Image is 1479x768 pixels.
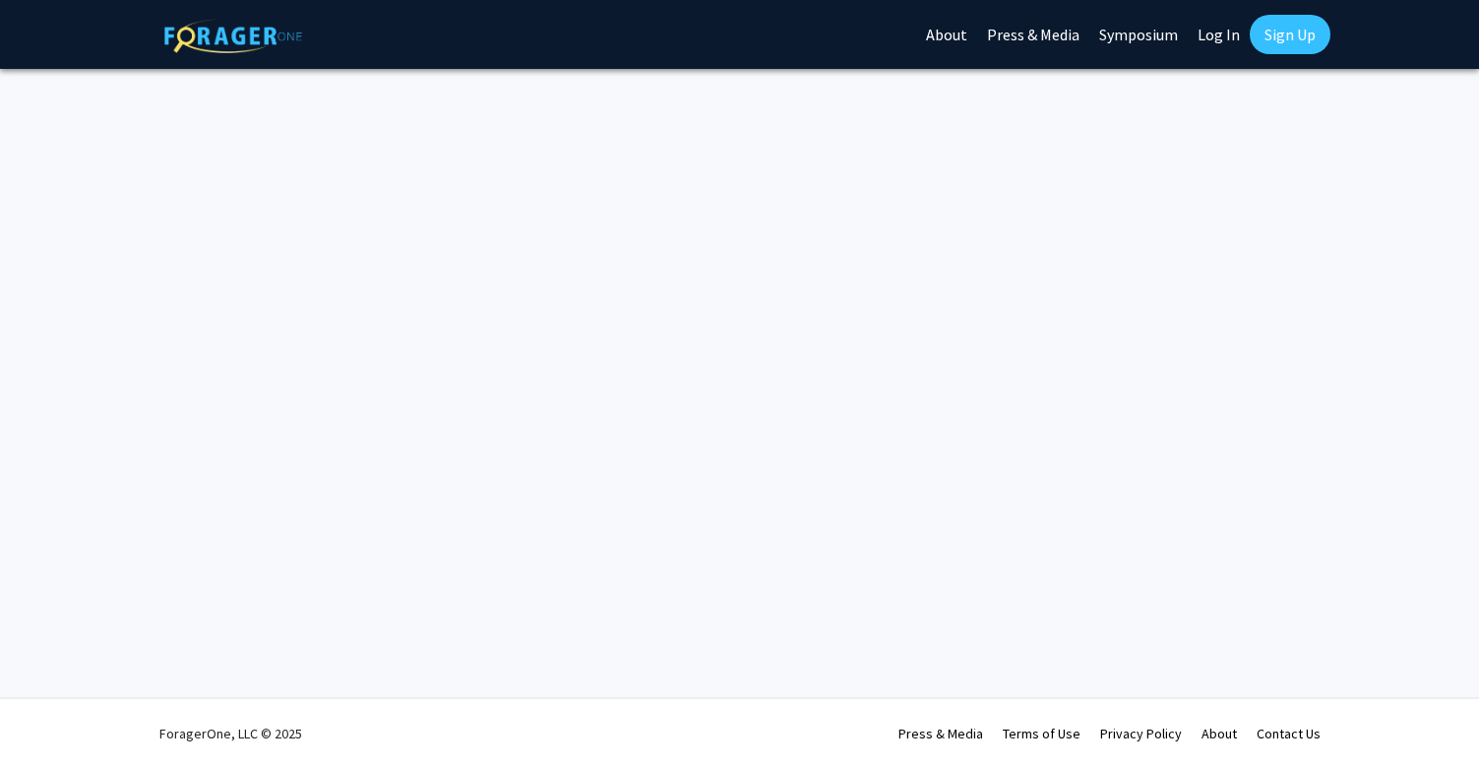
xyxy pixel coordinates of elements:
img: ForagerOne Logo [164,19,302,53]
a: Press & Media [898,725,983,742]
div: ForagerOne, LLC © 2025 [159,699,302,768]
a: About [1202,725,1237,742]
a: Contact Us [1257,725,1321,742]
a: Sign Up [1250,15,1330,54]
a: Terms of Use [1003,725,1080,742]
a: Privacy Policy [1100,725,1182,742]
